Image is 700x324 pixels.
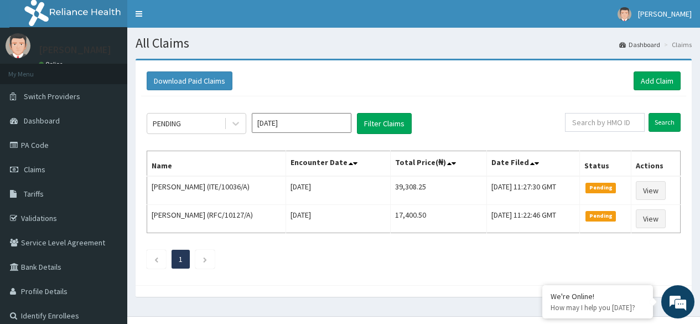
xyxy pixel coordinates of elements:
[649,113,681,132] input: Search
[252,113,351,133] input: Select Month and Year
[154,254,159,264] a: Previous page
[39,45,111,55] p: [PERSON_NAME]
[286,176,390,205] td: [DATE]
[147,71,232,90] button: Download Paid Claims
[618,7,631,21] img: User Image
[136,36,692,50] h1: All Claims
[286,151,390,177] th: Encounter Date
[24,116,60,126] span: Dashboard
[551,303,645,312] p: How may I help you today?
[390,176,487,205] td: 39,308.25
[39,60,65,68] a: Online
[565,113,645,132] input: Search by HMO ID
[390,151,487,177] th: Total Price(₦)
[24,91,80,101] span: Switch Providers
[634,71,681,90] a: Add Claim
[487,176,580,205] td: [DATE] 11:27:30 GMT
[390,205,487,233] td: 17,400.50
[147,205,286,233] td: [PERSON_NAME] (RFC/10127/A)
[580,151,631,177] th: Status
[147,176,286,205] td: [PERSON_NAME] (ITE/10036/A)
[661,40,692,49] li: Claims
[24,164,45,174] span: Claims
[153,118,181,129] div: PENDING
[631,151,680,177] th: Actions
[147,151,286,177] th: Name
[585,211,616,221] span: Pending
[585,183,616,193] span: Pending
[636,209,666,228] a: View
[487,205,580,233] td: [DATE] 11:22:46 GMT
[638,9,692,19] span: [PERSON_NAME]
[487,151,580,177] th: Date Filed
[619,40,660,49] a: Dashboard
[636,181,666,200] a: View
[179,254,183,264] a: Page 1 is your current page
[6,33,30,58] img: User Image
[24,189,44,199] span: Tariffs
[286,205,390,233] td: [DATE]
[551,291,645,301] div: We're Online!
[357,113,412,134] button: Filter Claims
[203,254,208,264] a: Next page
